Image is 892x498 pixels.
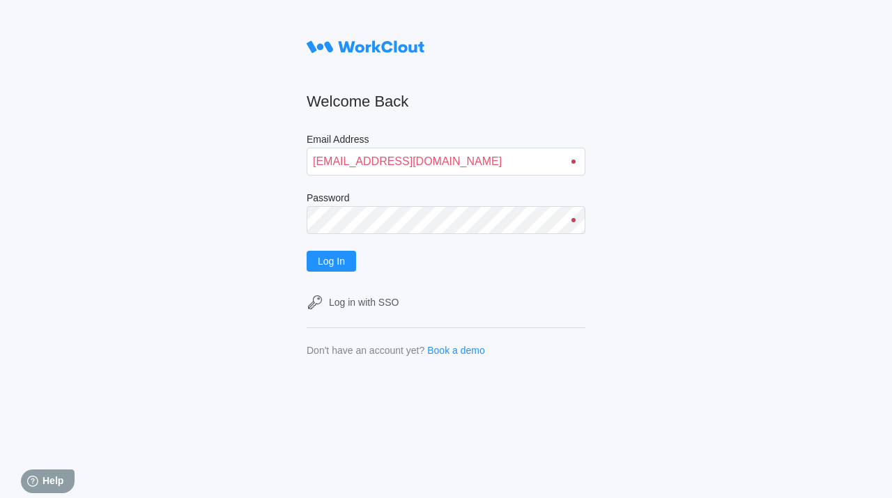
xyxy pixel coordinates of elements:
label: Email Address [307,134,585,148]
div: Don't have an account yet? [307,345,424,356]
a: Log in with SSO [307,294,585,311]
h2: Welcome Back [307,92,585,111]
a: Book a demo [427,345,485,356]
input: Enter your email [307,148,585,176]
button: Log In [307,251,356,272]
div: Log in with SSO [329,297,399,308]
span: Log In [318,256,345,266]
label: Password [307,192,585,206]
